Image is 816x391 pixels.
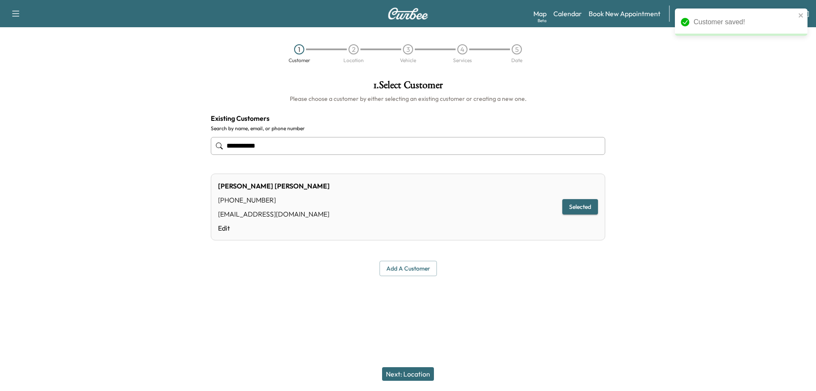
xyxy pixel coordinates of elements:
[294,44,304,54] div: 1
[533,9,547,19] a: MapBeta
[218,223,330,233] a: Edit
[211,125,605,132] label: Search by name, email, or phone number
[382,367,434,381] button: Next: Location
[211,94,605,103] h6: Please choose a customer by either selecting an existing customer or creating a new one.
[694,17,796,27] div: Customer saved!
[457,44,467,54] div: 4
[798,12,804,19] button: close
[211,80,605,94] h1: 1 . Select Customer
[589,9,660,19] a: Book New Appointment
[218,209,330,219] div: [EMAIL_ADDRESS][DOMAIN_NAME]
[289,58,310,63] div: Customer
[403,44,413,54] div: 3
[553,9,582,19] a: Calendar
[380,261,437,277] button: Add a customer
[348,44,359,54] div: 2
[218,181,330,191] div: [PERSON_NAME] [PERSON_NAME]
[400,58,416,63] div: Vehicle
[538,17,547,24] div: Beta
[343,58,364,63] div: Location
[211,113,605,123] h4: Existing Customers
[453,58,472,63] div: Services
[388,8,428,20] img: Curbee Logo
[512,44,522,54] div: 5
[511,58,522,63] div: Date
[218,195,330,205] div: [PHONE_NUMBER]
[562,199,598,215] button: Selected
